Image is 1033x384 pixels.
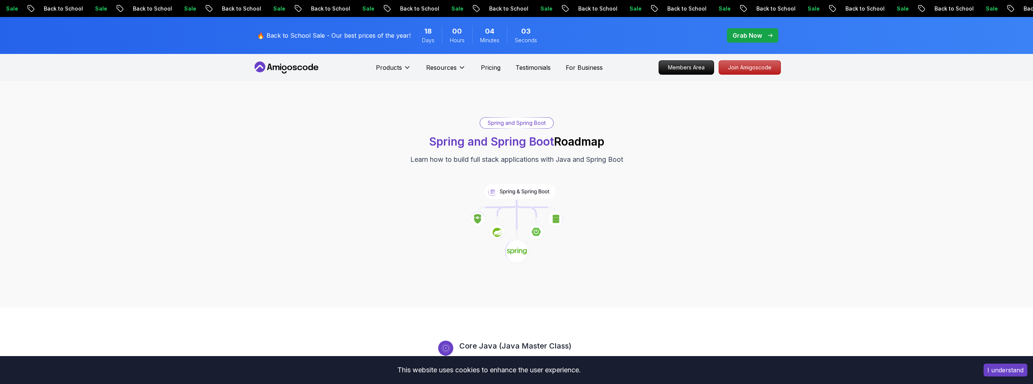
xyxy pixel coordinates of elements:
p: Back to School [304,5,356,12]
p: Back to School [37,5,88,12]
span: 4 Minutes [485,26,494,37]
p: Back to School [215,5,266,12]
p: Sale [177,5,202,12]
span: Spring and Spring Boot [429,135,554,148]
p: Join Amigoscode [719,61,781,74]
h1: Roadmap [429,135,604,148]
span: Hours [450,37,465,44]
p: Back to School [839,5,890,12]
p: Back to School [750,5,801,12]
span: Days [422,37,434,44]
p: Sale [356,5,380,12]
a: Members Area [659,60,714,75]
p: Resources [426,63,457,72]
a: Pricing [481,63,500,72]
div: Spring and Spring Boot [480,118,553,128]
p: 🔥 Back to School Sale - Our best prices of the year! [257,31,411,40]
span: 0 Hours [452,26,462,37]
span: 3 Seconds [521,26,531,37]
p: Back to School [660,5,712,12]
p: Sale [88,5,112,12]
p: Grab Now [733,31,762,40]
a: Testimonials [516,63,551,72]
p: Sale [266,5,291,12]
span: Seconds [515,37,537,44]
p: Sale [890,5,914,12]
p: Back to School [928,5,979,12]
h3: Core Java (Java Master Class) [459,341,758,351]
button: Products [376,63,411,78]
p: Sale [534,5,558,12]
p: Back to School [126,5,177,12]
div: This website uses cookies to enhance the user experience. [6,362,972,378]
button: Accept cookies [984,364,1027,376]
p: Members Area [659,61,714,74]
a: For Business [566,63,603,72]
p: Sale [801,5,825,12]
a: Join Amigoscode [719,60,781,75]
p: Back to School [393,5,445,12]
p: Learn how to build full stack applications with Java and Spring Boot [410,154,623,165]
p: Products [376,63,402,72]
p: Sale [712,5,736,12]
p: Back to School [482,5,534,12]
button: Resources [426,63,466,78]
p: Sale [979,5,1003,12]
p: Back to School [571,5,623,12]
p: Sale [445,5,469,12]
span: 18 Days [424,26,432,37]
p: Sale [623,5,647,12]
span: Minutes [480,37,499,44]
